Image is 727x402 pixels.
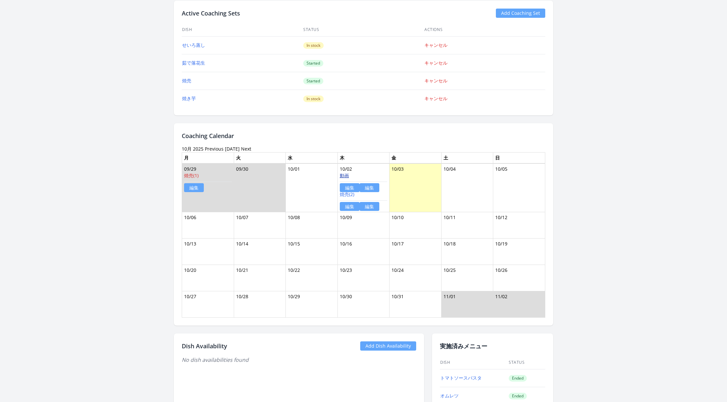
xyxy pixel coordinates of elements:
[286,212,338,238] td: 10/08
[360,202,379,211] a: 編集
[508,356,545,369] th: Status
[337,291,390,317] td: 10/30
[184,172,199,179] a: 焼売(1)
[303,23,424,37] th: Status
[286,163,338,212] td: 10/01
[286,265,338,291] td: 10/22
[493,152,545,163] th: 日
[182,152,234,163] th: 月
[184,183,204,192] a: 編集
[509,393,527,399] span: Ended
[493,265,545,291] td: 10/26
[441,163,493,212] td: 10/04
[182,356,416,364] div: No dish availabilities found
[182,163,234,212] td: 09/29
[390,212,442,238] td: 10/10
[182,146,203,152] time: 10月 2025
[182,265,234,291] td: 10/20
[424,95,447,101] a: キャンセル
[286,291,338,317] td: 10/29
[390,163,442,212] td: 10/03
[182,212,234,238] td: 10/06
[225,146,240,152] a: [DATE]
[182,341,227,351] h2: Dish Availability
[424,42,447,48] a: キャンセル
[340,191,354,197] a: 焼売(2)
[337,163,390,212] td: 10/02
[440,356,508,369] th: Dish
[493,291,545,317] td: 11/02
[441,238,493,265] td: 10/18
[340,183,360,192] a: 編集
[390,152,442,163] th: 金
[493,238,545,265] td: 10/19
[424,77,447,84] a: キャンセル
[182,238,234,265] td: 10/13
[390,291,442,317] td: 10/31
[182,42,205,48] a: せいろ蒸し
[286,238,338,265] td: 10/15
[509,375,527,382] span: Ended
[440,375,482,381] a: トマトソースパスタ
[337,152,390,163] th: 木
[182,77,191,84] a: 焼売
[496,9,545,18] a: Add Coaching Set
[337,212,390,238] td: 10/09
[360,341,416,351] a: Add Dish Availability
[440,392,459,399] a: オムレツ
[360,183,379,192] a: 編集
[234,265,286,291] td: 10/21
[303,42,324,49] span: In stock
[441,291,493,317] td: 11/01
[234,238,286,265] td: 10/14
[493,163,545,212] td: 10/05
[234,163,286,212] td: 09/30
[493,212,545,238] td: 10/12
[424,60,447,66] a: キャンセル
[182,60,205,66] a: 茹で落花生
[182,23,303,37] th: Dish
[241,146,251,152] a: Next
[182,291,234,317] td: 10/27
[390,238,442,265] td: 10/17
[441,152,493,163] th: 土
[340,172,349,179] a: 動画
[340,202,360,211] a: 編集
[205,146,224,152] a: Previous
[337,238,390,265] td: 10/16
[441,212,493,238] td: 10/11
[286,152,338,163] th: 水
[441,265,493,291] td: 10/25
[440,341,545,351] h2: 実施済みメニュー
[303,96,324,102] span: In stock
[303,78,323,84] span: Started
[390,265,442,291] td: 10/24
[182,9,240,18] h2: Active Coaching Sets
[182,131,545,140] h2: Coaching Calendar
[424,23,545,37] th: Actions
[303,60,323,67] span: Started
[337,265,390,291] td: 10/23
[234,212,286,238] td: 10/07
[234,152,286,163] th: 火
[234,291,286,317] td: 10/28
[182,95,196,101] a: 焼き芋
